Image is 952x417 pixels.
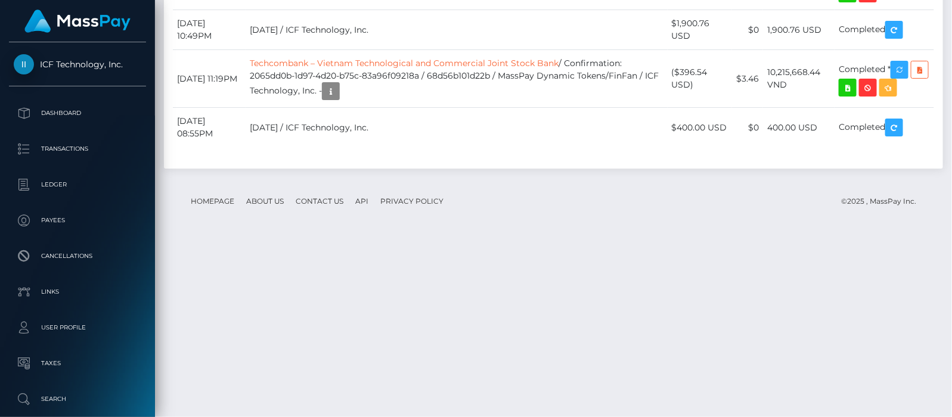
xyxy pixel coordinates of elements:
p: Search [14,390,141,408]
a: User Profile [9,313,146,343]
td: Completed [835,10,934,50]
img: ICF Technology, Inc. [14,54,34,74]
a: Contact Us [291,192,348,210]
p: Transactions [14,140,141,158]
a: Techcombank – Vietnam Technological and Commercial Joint Stock Bank [250,58,559,69]
a: Transactions [9,134,146,164]
a: Payees [9,206,146,235]
td: [DATE] / ICF Technology, Inc. [246,10,668,50]
td: [DATE] 11:19PM [173,50,246,108]
td: $400.00 USD [668,108,733,148]
td: 1,900.76 USD [763,10,835,50]
td: $1,900.76 USD [668,10,733,50]
p: Ledger [14,176,141,194]
a: About Us [241,192,289,210]
td: $3.46 [732,50,763,108]
td: [DATE] 08:55PM [173,108,246,148]
p: Links [14,283,141,301]
td: Completed [835,108,934,148]
div: © 2025 , MassPay Inc. [841,195,925,208]
span: ICF Technology, Inc. [9,59,146,70]
p: Taxes [14,354,141,372]
a: Search [9,384,146,414]
a: Homepage [186,192,239,210]
a: Dashboard [9,98,146,128]
a: Privacy Policy [376,192,448,210]
a: Ledger [9,170,146,200]
td: 400.00 USD [763,108,835,148]
p: User Profile [14,319,141,337]
td: 10,215,668.44 VND [763,50,835,108]
p: Payees [14,211,141,229]
p: Dashboard [14,104,141,122]
td: ($396.54 USD) [668,50,733,108]
a: Taxes [9,348,146,378]
td: / Confirmation: 2065dd0b-1d97-4d20-b75c-83a96f09218a / 68d56b101d22b / MassPay Dynamic Tokens/Fin... [246,50,668,108]
a: Links [9,277,146,307]
td: [DATE] 10:49PM [173,10,246,50]
p: Cancellations [14,247,141,265]
img: MassPay Logo [24,10,131,33]
td: Completed * [835,50,934,108]
td: $0 [732,10,763,50]
a: Cancellations [9,241,146,271]
a: API [351,192,373,210]
td: $0 [732,108,763,148]
td: [DATE] / ICF Technology, Inc. [246,108,668,148]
